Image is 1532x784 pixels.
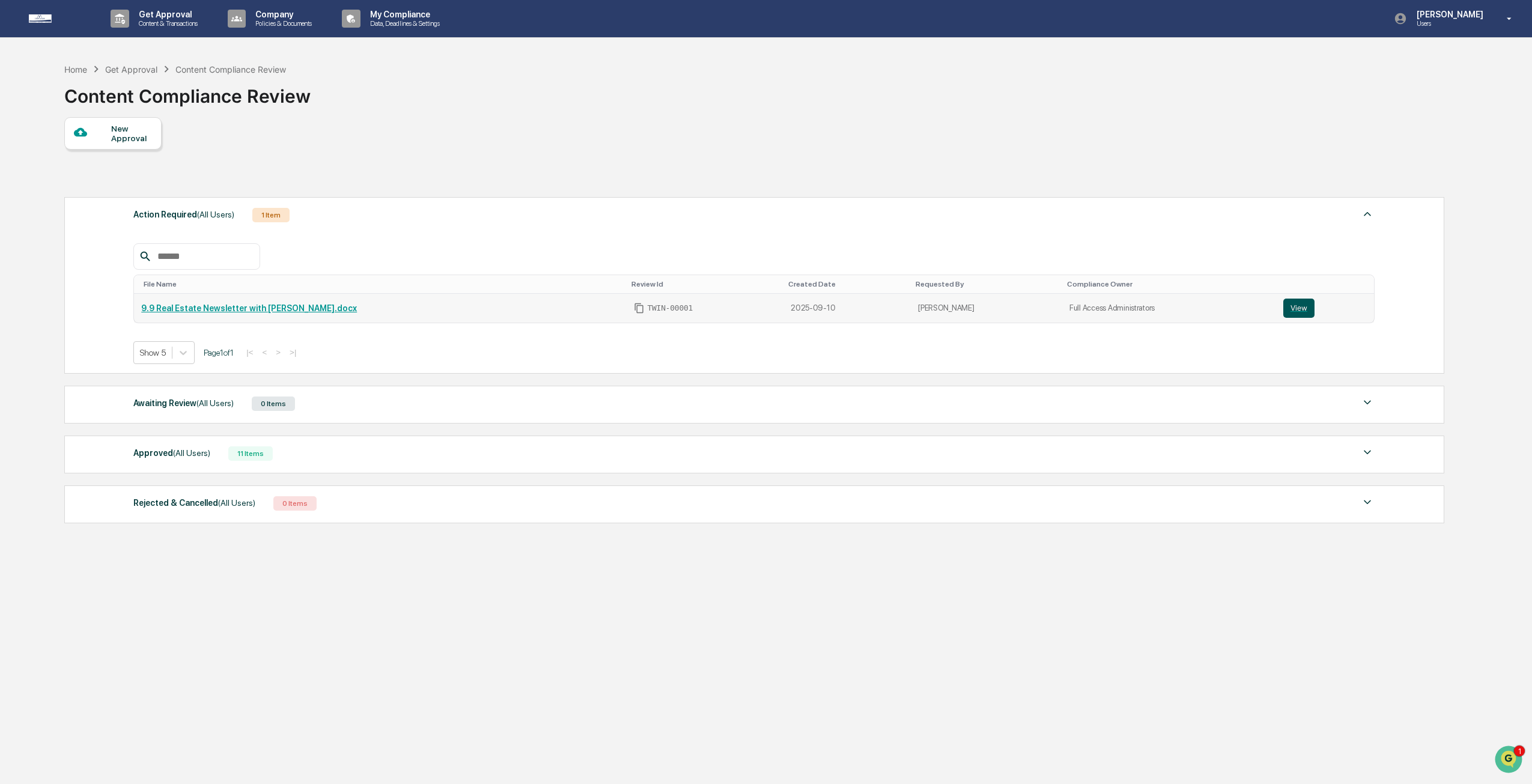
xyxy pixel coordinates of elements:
td: [PERSON_NAME] [911,294,1062,323]
td: Full Access Administrators [1062,294,1276,323]
img: 1746055101610-c473b297-6a78-478c-a979-82029cc54cd1 [24,164,34,174]
div: 1 Item [252,208,290,222]
a: 🗄️Attestations [82,208,154,230]
td: 2025-09-10 [783,294,911,323]
div: Toggle SortBy [1286,280,1369,288]
button: > [272,347,284,357]
div: Toggle SortBy [788,280,906,288]
div: Start new chat [54,92,197,104]
iframe: Open customer support [1494,744,1526,777]
p: Content & Transactions [129,19,204,28]
a: 9.9 Real Estate Newsletter with [PERSON_NAME].docx [141,303,357,313]
p: How can we help? [12,25,219,44]
span: Preclearance [24,213,78,225]
div: 0 Items [273,496,317,511]
p: Policies & Documents [246,19,318,28]
p: Company [246,10,318,19]
span: (All Users) [197,210,234,219]
div: Get Approval [105,64,157,74]
div: Approved [133,445,210,461]
p: Data, Deadlines & Settings [360,19,446,28]
button: View [1283,299,1315,318]
a: View [1283,299,1367,318]
img: caret [1360,207,1375,221]
button: < [259,347,271,357]
button: Start new chat [204,96,219,110]
img: Dave Feldman [12,152,31,171]
div: New Approval [111,124,151,143]
img: caret [1360,395,1375,410]
a: 🔎Data Lookup [7,231,81,253]
div: 11 Items [228,446,273,461]
img: 4531339965365_218c74b014194aa58b9b_72.jpg [25,92,47,114]
div: Action Required [133,207,234,222]
div: Content Compliance Review [64,76,311,107]
span: [PERSON_NAME] [37,163,97,173]
div: Home [64,64,87,74]
span: Copy Id [634,303,645,314]
div: 0 Items [252,397,295,411]
p: [PERSON_NAME] [1407,10,1489,19]
div: Awaiting Review [133,395,234,411]
div: Rejected & Cancelled [133,495,255,511]
span: (All Users) [196,398,234,408]
p: My Compliance [360,10,446,19]
div: Past conversations [12,133,81,143]
span: Pylon [120,266,145,275]
span: • [100,163,104,173]
a: Powered byPylon [85,265,145,275]
button: >| [286,347,300,357]
div: 🗄️ [87,214,97,224]
span: (All Users) [218,498,255,508]
span: TWIN-00001 [647,303,693,313]
div: 🖐️ [12,214,22,224]
button: See all [186,131,219,145]
span: Data Lookup [24,236,76,248]
img: 1746055101610-c473b297-6a78-478c-a979-82029cc54cd1 [12,92,34,114]
div: Toggle SortBy [144,280,622,288]
img: caret [1360,495,1375,509]
div: 🔎 [12,237,22,247]
p: Users [1407,19,1489,28]
div: Toggle SortBy [631,280,779,288]
span: Attestations [99,213,149,225]
div: Content Compliance Review [175,64,286,74]
span: (All Users) [173,448,210,458]
img: caret [1360,445,1375,460]
span: Page 1 of 1 [204,348,234,357]
button: |< [243,347,257,357]
div: We're available if you need us! [54,104,165,114]
p: Get Approval [129,10,204,19]
div: Toggle SortBy [916,280,1057,288]
img: logo [29,14,87,23]
div: Toggle SortBy [1067,280,1271,288]
span: [DATE] [106,163,131,173]
a: 🖐️Preclearance [7,208,82,230]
